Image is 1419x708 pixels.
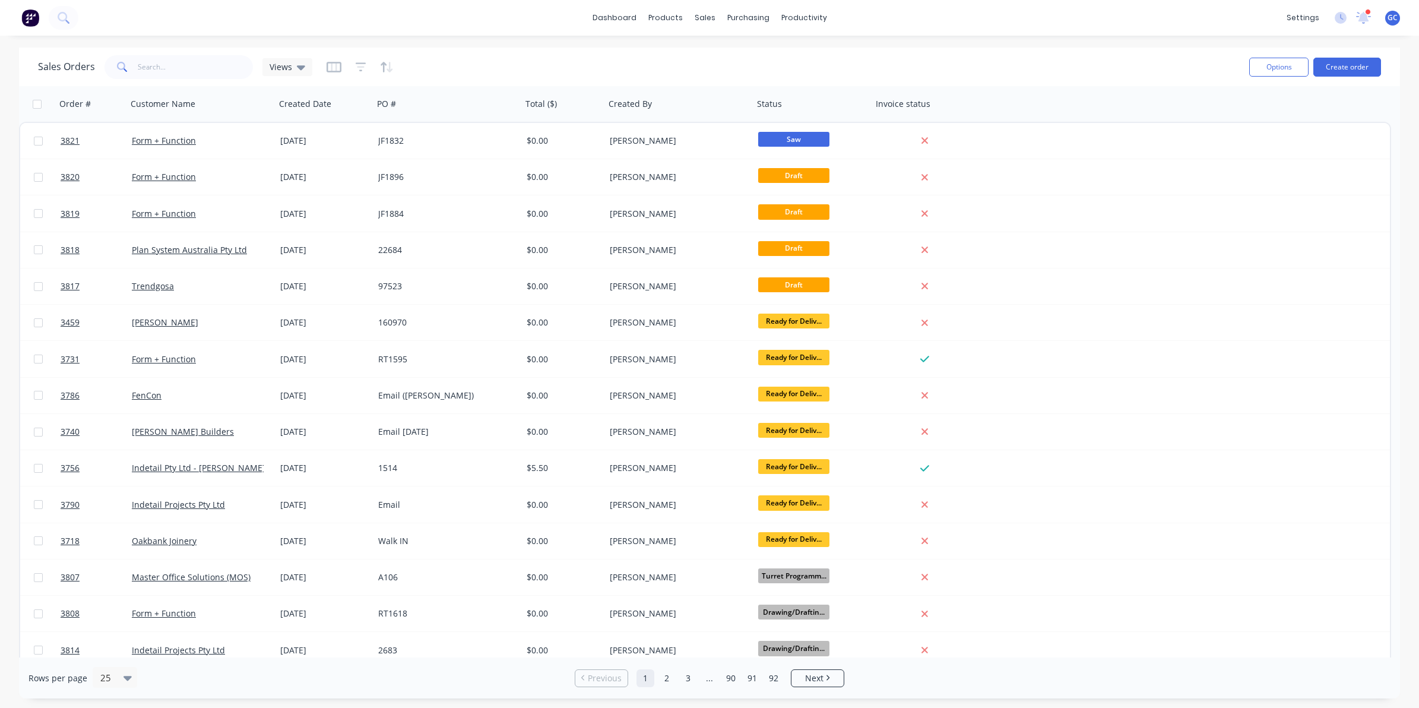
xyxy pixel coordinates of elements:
a: 3819 [61,196,132,232]
a: Oakbank Joinery [132,535,197,546]
div: Total ($) [525,98,557,110]
div: $0.00 [527,244,597,256]
div: Email [378,499,510,511]
span: 3756 [61,462,80,474]
div: 1514 [378,462,510,474]
span: 3808 [61,608,80,619]
span: 3786 [61,390,80,402]
span: Ready for Deliv... [758,423,829,438]
div: [DATE] [280,208,369,220]
div: 2683 [378,644,510,656]
ul: Pagination [570,669,849,687]
div: $0.00 [527,608,597,619]
button: Create order [1313,58,1381,77]
a: 3818 [61,232,132,268]
a: [PERSON_NAME] Builders [132,426,234,437]
div: 160970 [378,317,510,328]
div: Invoice status [876,98,930,110]
div: Created Date [279,98,331,110]
span: Draft [758,168,829,183]
img: Factory [21,9,39,27]
div: $0.00 [527,390,597,402]
div: productivity [775,9,833,27]
a: Page 3 [679,669,697,687]
div: Walk IN [378,535,510,547]
span: Draft [758,204,829,219]
a: 3786 [61,378,132,413]
div: Status [757,98,782,110]
div: A106 [378,571,510,583]
div: [PERSON_NAME] [610,462,742,474]
div: [DATE] [280,353,369,365]
a: Next page [791,672,844,684]
div: [PERSON_NAME] [610,608,742,619]
div: [DATE] [280,171,369,183]
a: Indetail Projects Pty Ltd [132,644,225,656]
a: 3718 [61,523,132,559]
span: Drawing/Draftin... [758,641,829,656]
a: Previous page [575,672,628,684]
div: [PERSON_NAME] [610,353,742,365]
div: $0.00 [527,535,597,547]
a: Plan System Australia Pty Ltd [132,244,247,255]
a: Jump forward [701,669,718,687]
a: 3817 [61,268,132,304]
a: Form + Function [132,608,196,619]
div: settings [1281,9,1325,27]
span: 3740 [61,426,80,438]
div: $0.00 [527,317,597,328]
h1: Sales Orders [38,61,95,72]
div: Email ([PERSON_NAME]) [378,390,510,402]
div: [DATE] [280,462,369,474]
span: Ready for Deliv... [758,532,829,547]
span: Views [270,61,292,73]
a: 3459 [61,305,132,340]
span: 3817 [61,280,80,292]
div: JF1896 [378,171,510,183]
div: $0.00 [527,571,597,583]
div: $0.00 [527,280,597,292]
div: 22684 [378,244,510,256]
div: $0.00 [527,135,597,147]
span: Previous [588,672,622,684]
a: Page 2 [658,669,676,687]
span: Drawing/Draftin... [758,605,829,619]
div: [PERSON_NAME] [610,135,742,147]
div: JF1884 [378,208,510,220]
div: $0.00 [527,644,597,656]
a: Page 92 [765,669,783,687]
div: [PERSON_NAME] [610,499,742,511]
div: [DATE] [280,135,369,147]
span: 3807 [61,571,80,583]
span: GC [1388,12,1398,23]
div: RT1618 [378,608,510,619]
div: [PERSON_NAME] [610,426,742,438]
div: Email [DATE] [378,426,510,438]
div: $0.00 [527,499,597,511]
div: RT1595 [378,353,510,365]
span: 3821 [61,135,80,147]
div: $0.00 [527,171,597,183]
span: Ready for Deliv... [758,459,829,474]
div: [PERSON_NAME] [610,390,742,402]
a: [PERSON_NAME] [132,317,198,328]
div: Customer Name [131,98,195,110]
a: 3814 [61,633,132,668]
a: Form + Function [132,208,196,219]
div: [PERSON_NAME] [610,535,742,547]
span: 3718 [61,535,80,547]
div: [PERSON_NAME] [610,644,742,656]
a: Page 1 is your current page [636,669,654,687]
a: Form + Function [132,171,196,182]
a: FenCon [132,390,161,401]
div: [DATE] [280,535,369,547]
span: Draft [758,277,829,292]
div: [DATE] [280,644,369,656]
div: [DATE] [280,608,369,619]
span: Ready for Deliv... [758,387,829,402]
a: 3808 [61,596,132,631]
a: 3790 [61,487,132,523]
div: [DATE] [280,499,369,511]
a: 3821 [61,123,132,159]
span: Turret Programm... [758,568,829,583]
